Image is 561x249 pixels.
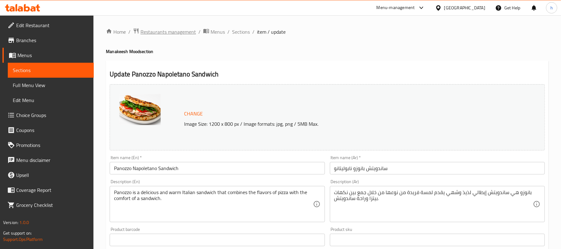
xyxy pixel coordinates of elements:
[119,94,161,125] img: mmw_638951790111662213
[203,28,225,36] a: Menus
[8,78,94,93] a: Full Menu View
[2,18,94,33] a: Edit Restaurant
[330,162,545,174] input: Enter name Ar
[16,186,89,194] span: Coverage Report
[16,156,89,164] span: Menu disclaimer
[133,28,196,36] a: Restaurants management
[2,108,94,123] a: Choice Groups
[16,141,89,149] span: Promotions
[3,218,18,227] span: Version:
[110,162,325,174] input: Enter name En
[252,28,254,36] li: /
[128,28,131,36] li: /
[16,201,89,209] span: Grocery Checklist
[257,28,286,36] span: item / update
[3,235,43,243] a: Support.OpsPlatform
[2,33,94,48] a: Branches
[3,229,32,237] span: Get support on:
[16,126,89,134] span: Coupons
[227,28,230,36] li: /
[2,198,94,212] a: Grocery Checklist
[2,153,94,168] a: Menu disclaimer
[198,28,201,36] li: /
[110,70,545,79] h2: Update Panozzo Napoletano Sandwich
[182,120,493,128] p: Image Size: 1200 x 800 px / Image formats: jpg, png / 5MB Max.
[140,28,196,36] span: Restaurants management
[114,189,313,219] textarea: Panozzo is a delicious and warm Italian sandwich that combines the flavors of pizza with the comf...
[16,37,89,44] span: Branches
[13,66,89,74] span: Sections
[106,48,549,55] h4: Manakeesh Mood section
[2,183,94,198] a: Coverage Report
[2,123,94,138] a: Coupons
[19,218,29,227] span: 1.0.0
[377,4,415,12] div: Menu-management
[211,28,225,36] span: Menus
[2,48,94,63] a: Menus
[106,28,126,36] a: Home
[184,109,203,118] span: Change
[550,4,553,11] span: h
[182,107,205,120] button: Change
[8,63,94,78] a: Sections
[330,234,545,246] input: Please enter product sku
[232,28,250,36] a: Sections
[334,189,533,219] textarea: بانوزو هي ساندويتش إيطالي لذيذ وشهي يقدم لمسة فريدة من نوعها من خلال جمع بين نكهات بيتزا وراحة سا...
[13,96,89,104] span: Edit Menu
[2,138,94,153] a: Promotions
[444,4,485,11] div: [GEOGRAPHIC_DATA]
[8,93,94,108] a: Edit Menu
[13,81,89,89] span: Full Menu View
[16,111,89,119] span: Choice Groups
[2,168,94,183] a: Upsell
[110,234,325,246] input: Please enter product barcode
[16,22,89,29] span: Edit Restaurant
[106,28,549,36] nav: breadcrumb
[16,171,89,179] span: Upsell
[17,51,89,59] span: Menus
